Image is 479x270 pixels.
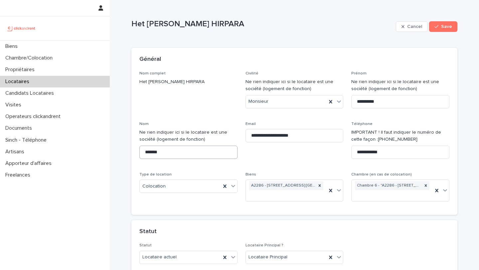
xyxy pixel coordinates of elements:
p: Ne rien indiquer ici si le locataire est une société (logement de fonction) [351,78,449,92]
span: Chambre (en cas de colocation) [351,173,412,177]
span: Monsieur [248,98,268,105]
p: Apporteur d'affaires [3,160,57,167]
p: Artisans [3,149,30,155]
span: Biens [245,173,256,177]
span: Save [441,24,452,29]
p: Freelances [3,172,36,178]
p: Sinch - Téléphone [3,137,52,143]
p: Operateurs clickandrent [3,113,66,120]
div: A2286 - [STREET_ADDRESS] [GEOGRAPHIC_DATA], [GEOGRAPHIC_DATA] 93600 [249,181,316,190]
span: Locataire Principal [248,254,287,261]
span: Email [245,122,256,126]
h2: Général [139,56,161,63]
p: Visites [3,102,27,108]
p: Biens [3,43,23,50]
button: Save [429,21,457,32]
span: Nom [139,122,149,126]
p: Ne rien indiquer ici si le locataire est une société (logement de fonction) [139,129,238,143]
span: Type de location [139,173,172,177]
h2: Statut [139,228,157,235]
span: Cancel [407,24,422,29]
ringoverc2c-84e06f14122c: Call with Ringover [378,137,417,142]
span: Civilité [245,71,258,75]
p: Locataires [3,78,35,85]
p: Candidats Locataires [3,90,59,96]
p: Het [PERSON_NAME] HIRPARA [131,19,393,29]
span: Locataire Principal ? [245,243,283,247]
span: Téléphone [351,122,373,126]
img: UCB0brd3T0yccxBKYDjQ [5,22,38,35]
p: Documents [3,125,37,131]
p: Ne rien indiquer ici si le locataire est une société (logement de fonction) [245,78,344,92]
span: Nom complet [139,71,166,75]
span: Statut [139,243,152,247]
p: Propriétaires [3,67,40,73]
ringoverc2c-number-84e06f14122c: [PHONE_NUMBER] [378,137,417,142]
span: Colocation [142,183,166,190]
ringover-84e06f14122c: IMPORTANT ! Il faut indiquer le numéro de cette façon : [351,130,441,142]
div: Chambre 6 - "A2286 - [STREET_ADDRESS] [GEOGRAPHIC_DATA], [GEOGRAPHIC_DATA] 93600" [355,181,422,190]
button: Cancel [396,21,428,32]
p: Chambre/Colocation [3,55,58,61]
span: Prénom [351,71,367,75]
span: Locataire actuel [142,254,177,261]
p: Het [PERSON_NAME] HIRPARA [139,78,238,85]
